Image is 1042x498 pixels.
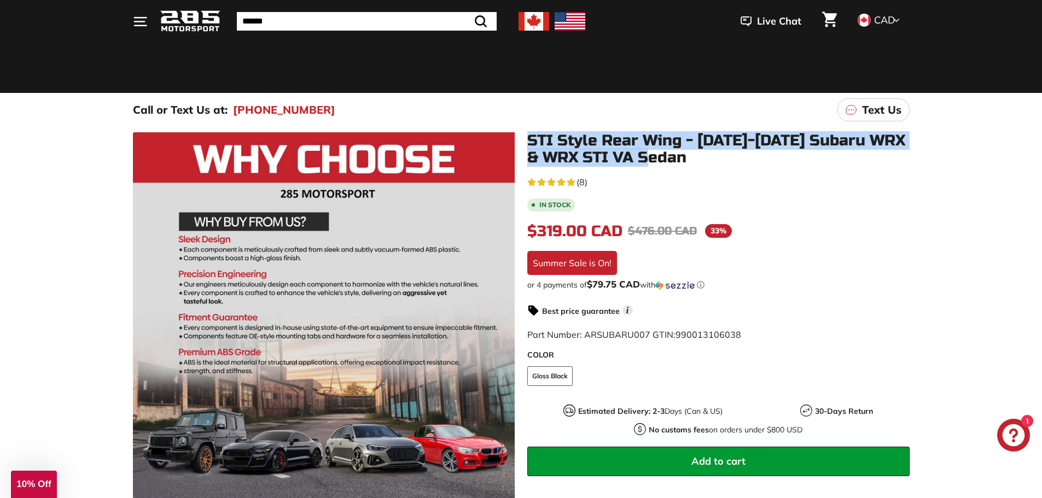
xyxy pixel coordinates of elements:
span: $319.00 CAD [527,222,622,241]
button: Add to cart [527,447,910,476]
img: Logo_285_Motorsport_areodynamics_components [160,9,220,34]
span: Live Chat [757,14,801,28]
span: CAD [874,14,895,26]
a: 4.6 rating (8 votes) [527,174,910,189]
a: Text Us [837,98,910,121]
h1: STI Style Rear Wing - [DATE]-[DATE] Subaru WRX & WRX STI VA Sedan [527,132,910,166]
a: Cart [816,3,843,40]
p: on orders under $800 USD [649,424,802,436]
b: In stock [539,202,571,208]
span: $79.75 CAD [587,278,640,290]
button: Live Chat [726,8,816,35]
span: Part Number: ARSUBARU007 GTIN: [527,329,741,340]
span: 33% [705,224,732,238]
a: [PHONE_NUMBER] [233,102,335,118]
div: or 4 payments of with [527,279,910,290]
p: Text Us [862,102,901,118]
img: Sezzle [655,280,695,290]
span: (8) [577,175,587,189]
span: Add to cart [691,455,746,467]
span: i [622,305,633,315]
strong: Best price guarantee [542,306,620,316]
div: 10% Off [11,471,57,498]
strong: 30-Days Return [815,406,873,416]
label: COLOR [527,349,910,361]
div: or 4 payments of$79.75 CADwithSezzle Click to learn more about Sezzle [527,279,910,290]
inbox-online-store-chat: Shopify online store chat [994,419,1033,454]
span: 990013106038 [676,329,741,340]
p: Call or Text Us at: [133,102,228,118]
p: Days (Can & US) [578,406,723,417]
input: Search [237,12,497,31]
span: 10% Off [16,479,51,489]
strong: No customs fees [649,425,709,435]
span: $476.00 CAD [628,224,697,238]
div: Summer Sale is On! [527,251,617,275]
strong: Estimated Delivery: 2-3 [578,406,665,416]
